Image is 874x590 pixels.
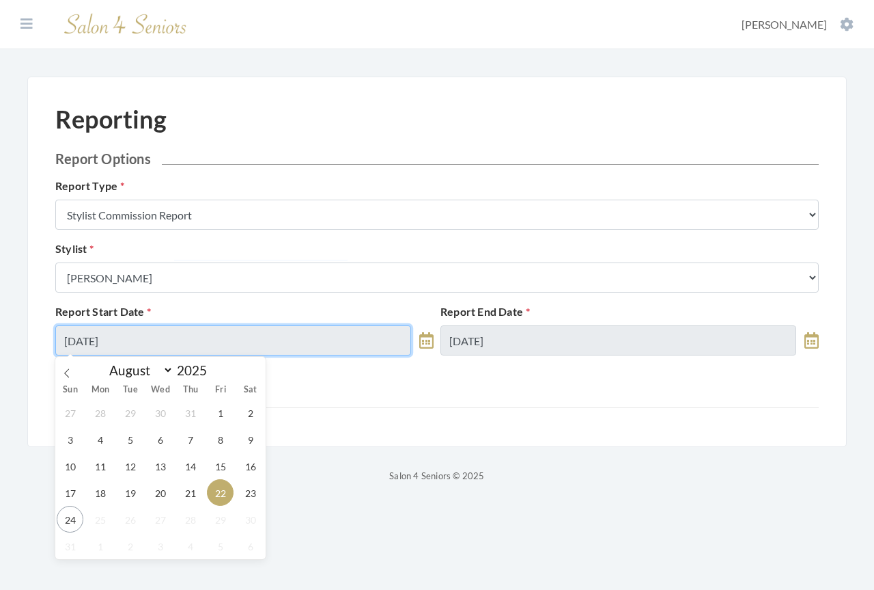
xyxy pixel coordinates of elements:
[57,426,83,453] span: August 3, 2025
[85,386,115,394] span: Mon
[177,426,203,453] span: August 7, 2025
[742,18,827,31] span: [PERSON_NAME]
[55,241,94,257] label: Stylist
[55,178,124,194] label: Report Type
[177,479,203,506] span: August 21, 2025
[102,362,173,379] select: Month
[737,17,858,32] button: [PERSON_NAME]
[87,426,113,453] span: August 4, 2025
[147,426,173,453] span: August 6, 2025
[177,533,203,559] span: September 4, 2025
[177,506,203,533] span: August 28, 2025
[57,506,83,533] span: August 24, 2025
[57,479,83,506] span: August 17, 2025
[147,453,173,479] span: August 13, 2025
[27,468,847,484] p: Salon 4 Seniors © 2025
[207,426,234,453] span: August 8, 2025
[55,304,152,320] label: Report Start Date
[57,8,194,40] img: Salon 4 Seniors
[117,399,143,426] span: July 29, 2025
[57,399,83,426] span: July 27, 2025
[177,453,203,479] span: August 14, 2025
[147,506,173,533] span: August 27, 2025
[237,426,264,453] span: August 9, 2025
[236,386,266,394] span: Sat
[440,304,530,320] label: Report End Date
[117,453,143,479] span: August 12, 2025
[237,533,264,559] span: September 6, 2025
[57,533,83,559] span: August 31, 2025
[55,386,85,394] span: Sun
[206,386,236,394] span: Fri
[117,426,143,453] span: August 5, 2025
[87,399,113,426] span: July 28, 2025
[419,325,434,356] a: toggle
[207,399,234,426] span: August 1, 2025
[207,533,234,559] span: September 5, 2025
[207,453,234,479] span: August 15, 2025
[87,506,113,533] span: August 25, 2025
[173,362,218,378] input: Year
[147,399,173,426] span: July 30, 2025
[117,479,143,506] span: August 19, 2025
[55,325,411,356] input: Select Date
[237,479,264,506] span: August 23, 2025
[145,386,175,394] span: Wed
[207,479,234,506] span: August 22, 2025
[117,506,143,533] span: August 26, 2025
[117,533,143,559] span: September 2, 2025
[440,325,796,356] input: Select Date
[147,479,173,506] span: August 20, 2025
[237,453,264,479] span: August 16, 2025
[115,386,145,394] span: Tue
[177,399,203,426] span: July 31, 2025
[207,506,234,533] span: August 29, 2025
[804,325,819,356] a: toggle
[175,386,206,394] span: Thu
[57,453,83,479] span: August 10, 2025
[87,453,113,479] span: August 11, 2025
[237,506,264,533] span: August 30, 2025
[55,105,167,134] h1: Reporting
[237,399,264,426] span: August 2, 2025
[147,533,173,559] span: September 3, 2025
[87,533,113,559] span: September 1, 2025
[55,150,819,167] h2: Report Options
[87,479,113,506] span: August 18, 2025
